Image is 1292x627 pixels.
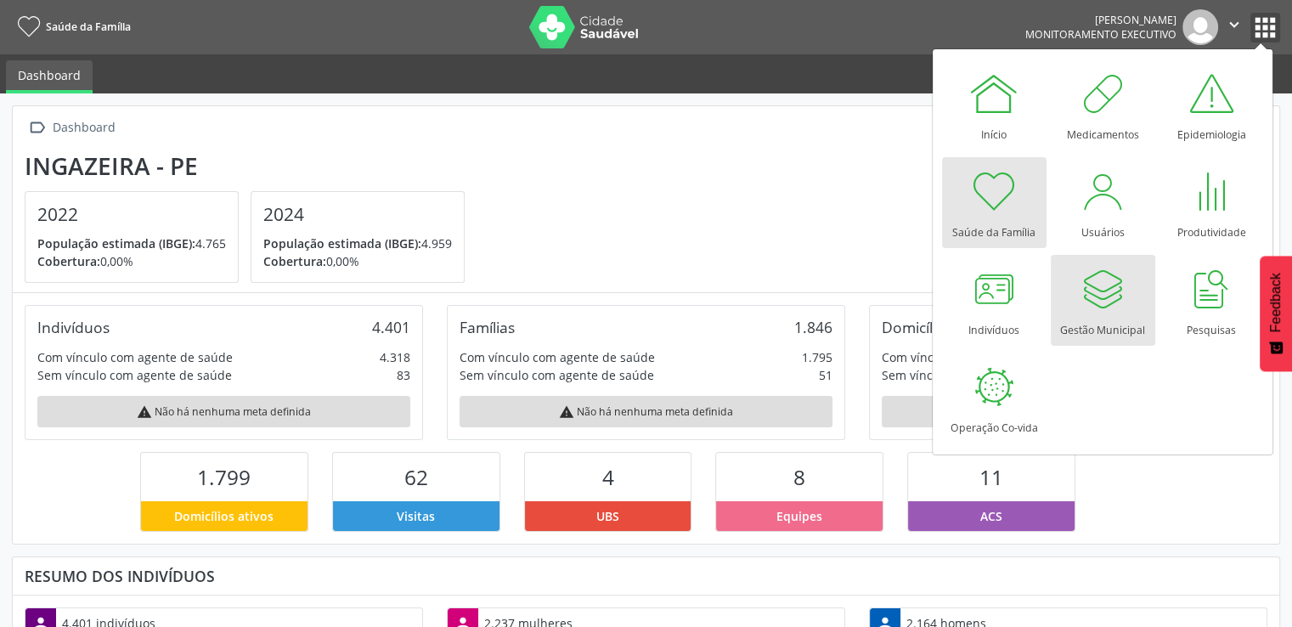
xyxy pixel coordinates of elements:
[1268,273,1284,332] span: Feedback
[263,252,452,270] p: 0,00%
[1182,9,1218,45] img: img
[397,366,410,384] div: 83
[37,235,195,251] span: População estimada (IBGE):
[942,255,1047,346] a: Indivíduos
[942,353,1047,443] a: Operação Co-vida
[980,507,1002,525] span: ACS
[263,204,452,225] h4: 2024
[1051,157,1155,248] a: Usuários
[460,366,654,384] div: Sem vínculo com agente de saúde
[263,234,452,252] p: 4.959
[37,204,226,225] h4: 2022
[1025,13,1176,27] div: [PERSON_NAME]
[37,366,232,384] div: Sem vínculo com agente de saúde
[882,396,1255,427] div: Não há nenhuma meta definida
[882,348,1077,366] div: Com vínculo com agente de saúde
[1250,13,1280,42] button: apps
[882,366,1076,384] div: Sem vínculo com agente de saúde
[37,396,410,427] div: Não há nenhuma meta definida
[776,507,822,525] span: Equipes
[1260,256,1292,371] button: Feedback - Mostrar pesquisa
[12,13,131,41] a: Saúde da Família
[372,318,410,336] div: 4.401
[1225,15,1244,34] i: 
[942,157,1047,248] a: Saúde da Família
[1159,255,1264,346] a: Pesquisas
[460,318,515,336] div: Famílias
[37,234,226,252] p: 4.765
[802,348,832,366] div: 1.795
[37,348,233,366] div: Com vínculo com agente de saúde
[174,507,274,525] span: Domicílios ativos
[25,116,49,140] i: 
[37,253,100,269] span: Cobertura:
[49,116,118,140] div: Dashboard
[1051,255,1155,346] a: Gestão Municipal
[979,463,1003,491] span: 11
[263,253,326,269] span: Cobertura:
[1218,9,1250,45] button: 
[6,60,93,93] a: Dashboard
[37,318,110,336] div: Indivíduos
[460,348,655,366] div: Com vínculo com agente de saúde
[794,318,832,336] div: 1.846
[1159,157,1264,248] a: Produtividade
[37,252,226,270] p: 0,00%
[25,567,1267,585] div: Resumo dos indivíduos
[263,235,421,251] span: População estimada (IBGE):
[559,404,574,420] i: warning
[25,116,118,140] a:  Dashboard
[1025,27,1176,42] span: Monitoramento Executivo
[882,318,952,336] div: Domicílios
[942,59,1047,150] a: Início
[460,396,832,427] div: Não há nenhuma meta definida
[404,463,428,491] span: 62
[197,463,251,491] span: 1.799
[819,366,832,384] div: 51
[25,152,477,180] div: Ingazeira - PE
[793,463,805,491] span: 8
[380,348,410,366] div: 4.318
[596,507,619,525] span: UBS
[602,463,614,491] span: 4
[1051,59,1155,150] a: Medicamentos
[137,404,152,420] i: warning
[1159,59,1264,150] a: Epidemiologia
[46,20,131,34] span: Saúde da Família
[397,507,435,525] span: Visitas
